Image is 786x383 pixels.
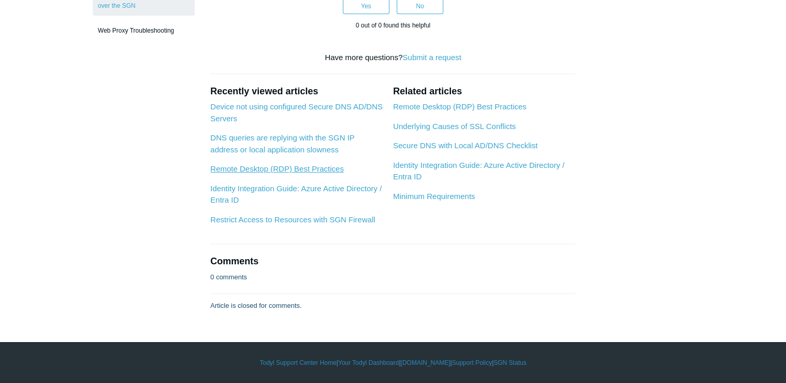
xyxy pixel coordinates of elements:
[393,102,527,111] a: Remote Desktop (RDP) Best Practices
[338,358,399,367] a: Your Todyl Dashboard
[393,122,516,131] a: Underlying Causes of SSL Conflicts
[260,358,337,367] a: Todyl Support Center Home
[210,164,344,173] a: Remote Desktop (RDP) Best Practices
[210,102,383,123] a: Device not using configured Secure DNS AD/DNS Servers
[210,184,382,205] a: Identity Integration Guide: Azure Active Directory / Entra ID
[93,358,693,367] div: | | | |
[393,161,564,181] a: Identity Integration Guide: Azure Active Directory / Entra ID
[210,52,576,64] div: Have more questions?
[400,358,450,367] a: [DOMAIN_NAME]
[393,141,537,150] a: Secure DNS with Local AD/DNS Checklist
[210,254,576,268] h2: Comments
[402,53,461,62] a: Submit a request
[393,84,576,98] h2: Related articles
[210,301,301,311] p: Article is closed for comments.
[452,358,492,367] a: Support Policy
[93,21,195,40] a: Web Proxy Troubleshooting
[210,133,354,154] a: DNS queries are replying with the SGN IP address or local application slowness
[393,192,475,201] a: Minimum Requirements
[356,22,430,29] span: 0 out of 0 found this helpful
[210,215,375,224] a: Restrict Access to Resources with SGN Firewall
[493,358,526,367] a: SGN Status
[210,84,383,98] h2: Recently viewed articles
[210,272,247,282] p: 0 comments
